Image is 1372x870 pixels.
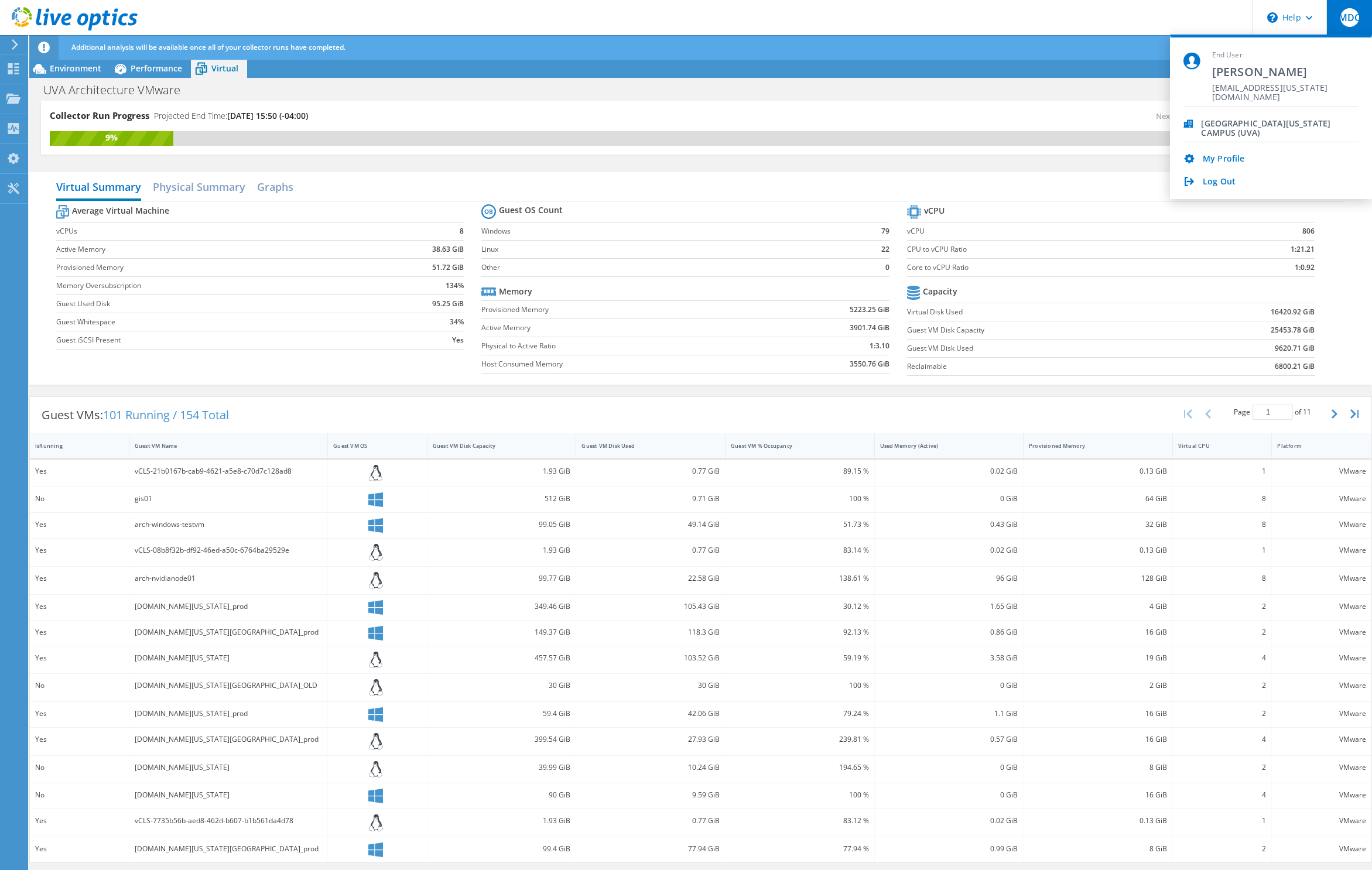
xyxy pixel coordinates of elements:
div: 1 [1178,544,1267,557]
div: Yes [35,733,124,746]
div: 19 GiB [1029,652,1167,665]
label: Guest Whitespace [56,316,375,328]
div: 0.13 GiB [1029,544,1167,557]
div: Yes [35,707,124,720]
b: 8 [460,225,464,237]
div: 512 GiB [433,492,571,505]
div: 59.4 GiB [433,707,571,720]
div: VMware [1277,842,1366,855]
div: 1.93 GiB [433,544,571,557]
div: 10.24 GiB [581,761,720,774]
div: 16 GiB [1029,626,1167,639]
div: 16 GiB [1029,789,1167,802]
b: 1:3.10 [870,340,889,352]
b: 79 [881,225,889,237]
div: 0.86 GiB [880,626,1018,639]
div: 0.02 GiB [880,814,1018,827]
div: 8 [1178,492,1267,505]
div: VMware [1277,465,1366,478]
div: 194.65 % [731,761,869,774]
label: Active Memory [56,244,375,255]
div: 457.57 GiB [433,652,571,665]
label: Virtual Disk Used [907,306,1174,318]
label: vCPU [907,225,1207,237]
div: [DOMAIN_NAME][US_STATE][GEOGRAPHIC_DATA]_OLD [135,679,322,692]
b: 6800.21 GiB [1275,361,1315,372]
div: 1.65 GiB [880,600,1018,613]
div: Provisioned Memory [1029,442,1153,450]
label: Memory Oversubscription [56,280,375,292]
div: [DOMAIN_NAME][US_STATE]_prod [135,707,322,720]
div: 100 % [731,492,869,505]
div: 2 GiB [1029,679,1167,692]
div: 8 [1178,572,1267,585]
div: 128 GiB [1029,572,1167,585]
div: 77.94 % [731,842,869,855]
input: jump to page [1252,405,1293,420]
h4: Projected End Time: [154,109,308,122]
div: 79.24 % [731,707,869,720]
div: 4 [1178,652,1267,665]
b: 22 [881,244,889,255]
div: 100 % [731,789,869,802]
div: 9.71 GiB [581,492,720,505]
div: 59.19 % [731,652,869,665]
div: No [35,761,124,774]
div: 0.77 GiB [581,544,720,557]
b: 51.72 GiB [432,262,464,273]
div: VMware [1277,544,1366,557]
div: 30.12 % [731,600,869,613]
div: VMware [1277,572,1366,585]
div: Virtual CPU [1178,442,1253,450]
a: Log Out [1203,177,1236,188]
div: No [35,492,124,505]
div: 1.93 GiB [433,814,571,827]
div: 96 GiB [880,572,1018,585]
div: 2 [1178,842,1267,855]
div: Guest VMs: [30,397,241,433]
span: End User [1212,50,1359,60]
b: 25453.78 GiB [1271,324,1315,336]
div: [DOMAIN_NAME][US_STATE] [135,652,322,665]
div: 0.57 GiB [880,733,1018,746]
div: Yes [35,626,124,639]
b: Guest OS Count [499,204,563,216]
b: Capacity [923,286,957,297]
div: VMware [1277,518,1366,531]
div: Used Memory (Active) [880,442,1004,450]
div: Guest VM % Occupancy [731,442,855,450]
div: Yes [35,518,124,531]
div: 64 GiB [1029,492,1167,505]
div: [DOMAIN_NAME][US_STATE][GEOGRAPHIC_DATA]_prod [135,733,322,746]
div: 1 [1178,465,1267,478]
span: 101 Running / 154 Total [103,407,229,423]
b: 95.25 GiB [432,298,464,310]
div: 8 GiB [1029,842,1167,855]
div: vCLS-08b8f32b-df92-46ed-a50c-6764ba29529e [135,544,322,557]
div: 8 [1178,518,1267,531]
div: VMware [1277,652,1366,665]
div: 239.81 % [731,733,869,746]
div: [DOMAIN_NAME][US_STATE] [135,789,322,802]
div: VMware [1277,707,1366,720]
b: vCPU [924,205,945,217]
div: 90 GiB [433,789,571,802]
span: MDC [1340,8,1359,27]
div: 1 [1178,814,1267,827]
div: VMware [1277,789,1366,802]
div: 105.43 GiB [581,600,720,613]
div: 16 GiB [1029,707,1167,720]
span: Additional analysis will be available once all of your collector runs have completed. [71,42,345,52]
div: 0.99 GiB [880,842,1018,855]
b: 0 [885,262,889,273]
div: VMware [1277,492,1366,505]
b: 9620.71 GiB [1275,342,1315,354]
div: 0.13 GiB [1029,814,1167,827]
div: 89.15 % [731,465,869,478]
div: 0.02 GiB [880,465,1018,478]
b: 1:0.92 [1295,262,1315,273]
div: 4 [1178,789,1267,802]
div: Guest VM OS [333,442,408,450]
div: VMware [1277,761,1366,774]
div: 99.77 GiB [433,572,571,585]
